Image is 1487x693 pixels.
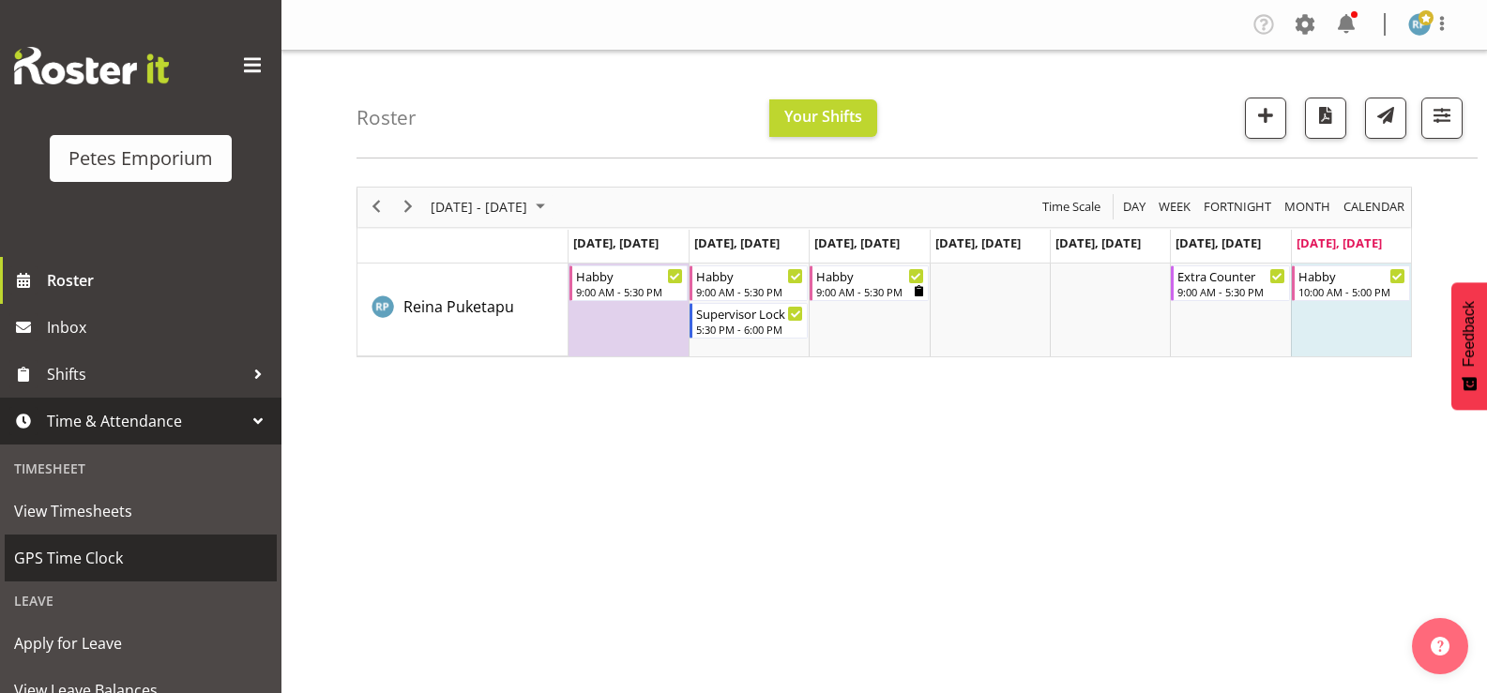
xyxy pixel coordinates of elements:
[5,449,277,488] div: Timesheet
[392,188,424,227] div: next period
[5,535,277,581] a: GPS Time Clock
[428,195,554,218] button: September 2025
[784,106,862,127] span: Your Shifts
[47,360,244,388] span: Shifts
[573,234,659,251] span: [DATE], [DATE]
[696,304,803,323] div: Supervisor Lock Up
[403,296,514,317] span: Reina Puketapu
[1305,98,1346,139] button: Download a PDF of the roster according to the set date range.
[816,284,923,299] div: 9:00 AM - 5:30 PM
[1121,195,1147,218] span: Day
[1365,98,1406,139] button: Send a list of all shifts for the selected filtered period to all rostered employees.
[1120,195,1149,218] button: Timeline Day
[696,284,803,299] div: 9:00 AM - 5:30 PM
[696,266,803,285] div: Habby
[690,303,808,339] div: Reina Puketapu"s event - Supervisor Lock Up Begin From Tuesday, September 23, 2025 at 5:30:00 PM ...
[569,265,688,301] div: Reina Puketapu"s event - Habby Begin From Monday, September 22, 2025 at 9:00:00 AM GMT+12:00 Ends...
[1431,637,1449,655] img: help-xxl-2.png
[1408,13,1431,36] img: reina-puketapu721.jpg
[47,266,272,294] span: Roster
[1298,266,1405,285] div: Habby
[1040,195,1102,218] span: Time Scale
[1282,195,1334,218] button: Timeline Month
[569,264,1411,356] table: Timeline Week of September 28, 2025
[1039,195,1104,218] button: Time Scale
[696,322,803,337] div: 5:30 PM - 6:00 PM
[47,407,244,435] span: Time & Attendance
[1342,195,1406,218] span: calendar
[576,266,683,285] div: Habby
[1298,284,1405,299] div: 10:00 AM - 5:00 PM
[357,264,569,356] td: Reina Puketapu resource
[1461,301,1478,367] span: Feedback
[1177,266,1284,285] div: Extra Counter
[1341,195,1408,218] button: Month
[1451,282,1487,410] button: Feedback - Show survey
[769,99,877,137] button: Your Shifts
[14,544,267,572] span: GPS Time Clock
[5,620,277,667] a: Apply for Leave
[424,188,556,227] div: September 22 - 28, 2025
[814,234,900,251] span: [DATE], [DATE]
[816,266,923,285] div: Habby
[1282,195,1332,218] span: Month
[690,265,808,301] div: Reina Puketapu"s event - Habby Begin From Tuesday, September 23, 2025 at 9:00:00 AM GMT+12:00 End...
[14,47,169,84] img: Rosterit website logo
[576,284,683,299] div: 9:00 AM - 5:30 PM
[1176,234,1261,251] span: [DATE], [DATE]
[357,187,1412,357] div: Timeline Week of September 28, 2025
[1297,234,1382,251] span: [DATE], [DATE]
[935,234,1021,251] span: [DATE], [DATE]
[429,195,529,218] span: [DATE] - [DATE]
[403,295,514,318] a: Reina Puketapu
[1055,234,1141,251] span: [DATE], [DATE]
[810,265,928,301] div: Reina Puketapu"s event - Habby Begin From Wednesday, September 24, 2025 at 9:00:00 AM GMT+12:00 E...
[1201,195,1275,218] button: Fortnight
[1421,98,1463,139] button: Filter Shifts
[14,629,267,657] span: Apply for Leave
[1171,265,1289,301] div: Reina Puketapu"s event - Extra Counter Begin From Saturday, September 27, 2025 at 9:00:00 AM GMT+...
[1202,195,1273,218] span: Fortnight
[694,234,780,251] span: [DATE], [DATE]
[396,195,421,218] button: Next
[364,195,389,218] button: Previous
[5,488,277,535] a: View Timesheets
[47,313,272,341] span: Inbox
[68,144,213,173] div: Petes Emporium
[5,581,277,620] div: Leave
[14,497,267,525] span: View Timesheets
[1157,195,1192,218] span: Week
[1245,98,1286,139] button: Add a new shift
[1177,284,1284,299] div: 9:00 AM - 5:30 PM
[360,188,392,227] div: previous period
[1292,265,1410,301] div: Reina Puketapu"s event - Habby Begin From Sunday, September 28, 2025 at 10:00:00 AM GMT+13:00 End...
[357,107,417,128] h4: Roster
[1156,195,1194,218] button: Timeline Week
